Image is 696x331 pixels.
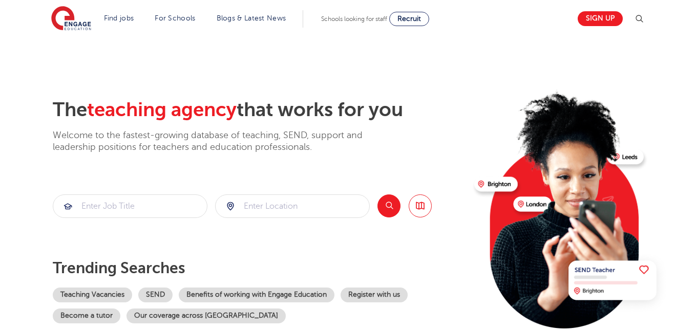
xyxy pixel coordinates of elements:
input: Submit [216,195,369,217]
img: Engage Education [51,6,91,32]
h2: The that works for you [53,98,466,122]
a: Teaching Vacancies [53,288,132,302]
p: Trending searches [53,259,466,277]
span: Recruit [397,15,421,23]
p: Welcome to the fastest-growing database of teaching, SEND, support and leadership positions for t... [53,129,391,153]
a: Benefits of working with Engage Education [179,288,334,302]
a: Register with us [341,288,408,302]
a: Become a tutor [53,308,120,323]
a: Recruit [389,12,429,26]
input: Submit [53,195,207,217]
div: Submit [215,194,370,218]
a: Our coverage across [GEOGRAPHIC_DATA] [126,308,286,323]
span: Schools looking for staff [321,15,387,23]
a: Blogs & Latest News [217,14,286,22]
button: Search [377,194,400,217]
a: Find jobs [104,14,134,22]
a: For Schools [155,14,195,22]
a: Sign up [578,11,623,26]
a: SEND [138,288,173,302]
span: teaching agency [87,99,237,121]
